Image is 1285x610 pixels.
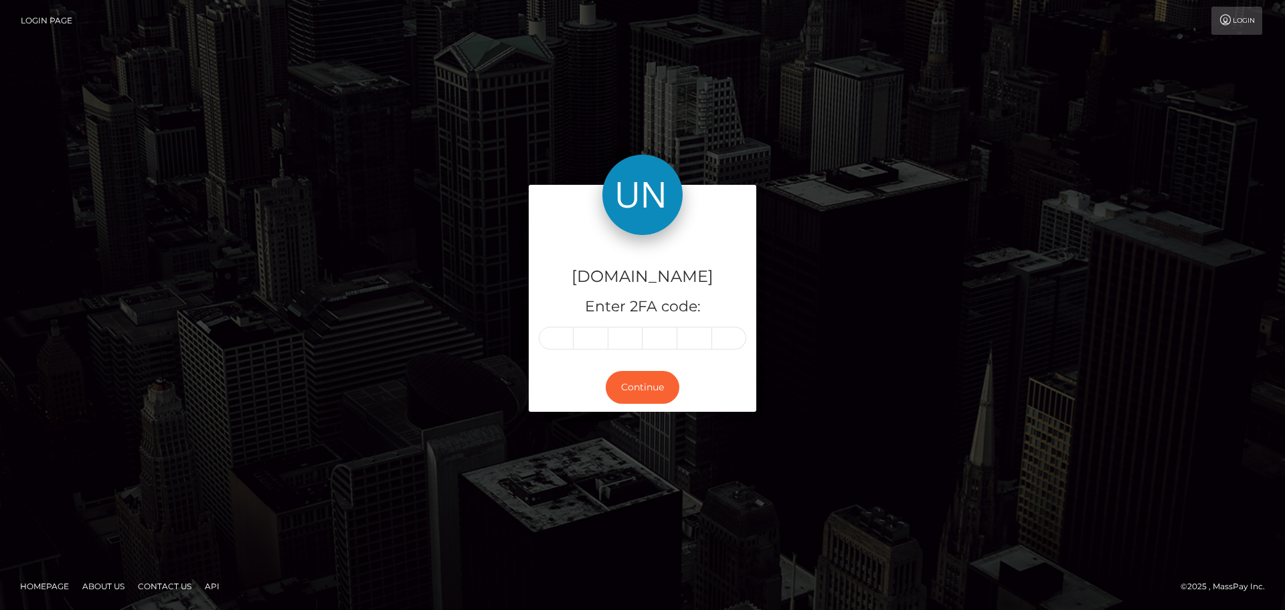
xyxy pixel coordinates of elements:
[602,155,683,235] img: Unlockt.me
[77,576,130,597] a: About Us
[15,576,74,597] a: Homepage
[199,576,225,597] a: API
[21,7,72,35] a: Login Page
[1181,579,1275,594] div: © 2025 , MassPay Inc.
[606,371,679,404] button: Continue
[539,297,746,317] h5: Enter 2FA code:
[539,265,746,289] h4: [DOMAIN_NAME]
[133,576,197,597] a: Contact Us
[1211,7,1262,35] a: Login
